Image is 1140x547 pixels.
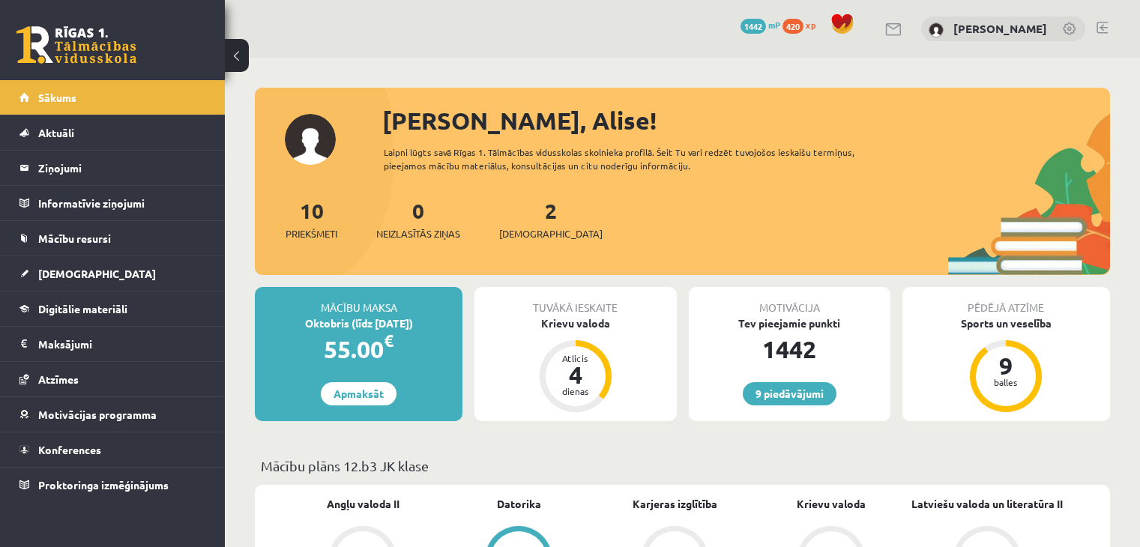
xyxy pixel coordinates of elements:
a: Mācību resursi [19,221,206,256]
a: 0Neizlasītās ziņas [376,197,460,241]
span: Priekšmeti [286,226,337,241]
div: Krievu valoda [474,315,676,331]
a: 9 piedāvājumi [743,382,836,405]
a: [DEMOGRAPHIC_DATA] [19,256,206,291]
a: Sākums [19,80,206,115]
legend: Maksājumi [38,327,206,361]
a: Atzīmes [19,362,206,396]
a: Latviešu valoda un literatūra II [911,496,1063,512]
div: balles [983,378,1028,387]
a: Ziņojumi [19,151,206,185]
span: [DEMOGRAPHIC_DATA] [38,267,156,280]
span: Proktoringa izmēģinājums [38,478,169,492]
span: [DEMOGRAPHIC_DATA] [499,226,603,241]
div: Laipni lūgts savā Rīgas 1. Tālmācības vidusskolas skolnieka profilā. Šeit Tu vari redzēt tuvojošo... [384,145,897,172]
span: Konferences [38,443,101,456]
a: Informatīvie ziņojumi [19,186,206,220]
span: Atzīmes [38,372,79,386]
a: Aktuāli [19,115,206,150]
div: Tev pieejamie punkti [689,315,890,331]
a: 1442 mP [741,19,780,31]
a: Karjeras izglītība [633,496,717,512]
p: Mācību plāns 12.b3 JK klase [261,456,1104,476]
div: Atlicis [553,354,598,363]
span: Digitālie materiāli [38,302,127,315]
span: mP [768,19,780,31]
div: Oktobris (līdz [DATE]) [255,315,462,331]
a: 420 xp [782,19,823,31]
a: 10Priekšmeti [286,197,337,241]
div: 9 [983,354,1028,378]
span: Mācību resursi [38,232,111,245]
a: Konferences [19,432,206,467]
a: Sports un veselība 9 balles [902,315,1110,414]
span: Motivācijas programma [38,408,157,421]
a: Krievu valoda Atlicis 4 dienas [474,315,676,414]
legend: Ziņojumi [38,151,206,185]
a: Rīgas 1. Tālmācības vidusskola [16,26,136,64]
span: € [384,330,393,351]
a: Datorika [497,496,541,512]
div: 1442 [689,331,890,367]
a: [PERSON_NAME] [953,21,1047,36]
a: Digitālie materiāli [19,291,206,326]
div: Motivācija [689,287,890,315]
a: Maksājumi [19,327,206,361]
div: Tuvākā ieskaite [474,287,676,315]
span: Neizlasītās ziņas [376,226,460,241]
span: Aktuāli [38,126,74,139]
a: 2[DEMOGRAPHIC_DATA] [499,197,603,241]
a: Krievu valoda [797,496,866,512]
a: Apmaksāt [321,382,396,405]
div: [PERSON_NAME], Alise! [382,103,1110,139]
img: Alise Pukalova [929,22,944,37]
div: Sports un veselība [902,315,1110,331]
div: Mācību maksa [255,287,462,315]
div: 55.00 [255,331,462,367]
span: xp [806,19,815,31]
legend: Informatīvie ziņojumi [38,186,206,220]
div: Pēdējā atzīme [902,287,1110,315]
div: 4 [553,363,598,387]
span: 420 [782,19,803,34]
a: Motivācijas programma [19,397,206,432]
div: dienas [553,387,598,396]
span: 1442 [741,19,766,34]
span: Sākums [38,91,76,104]
a: Angļu valoda II [327,496,399,512]
a: Proktoringa izmēģinājums [19,468,206,502]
